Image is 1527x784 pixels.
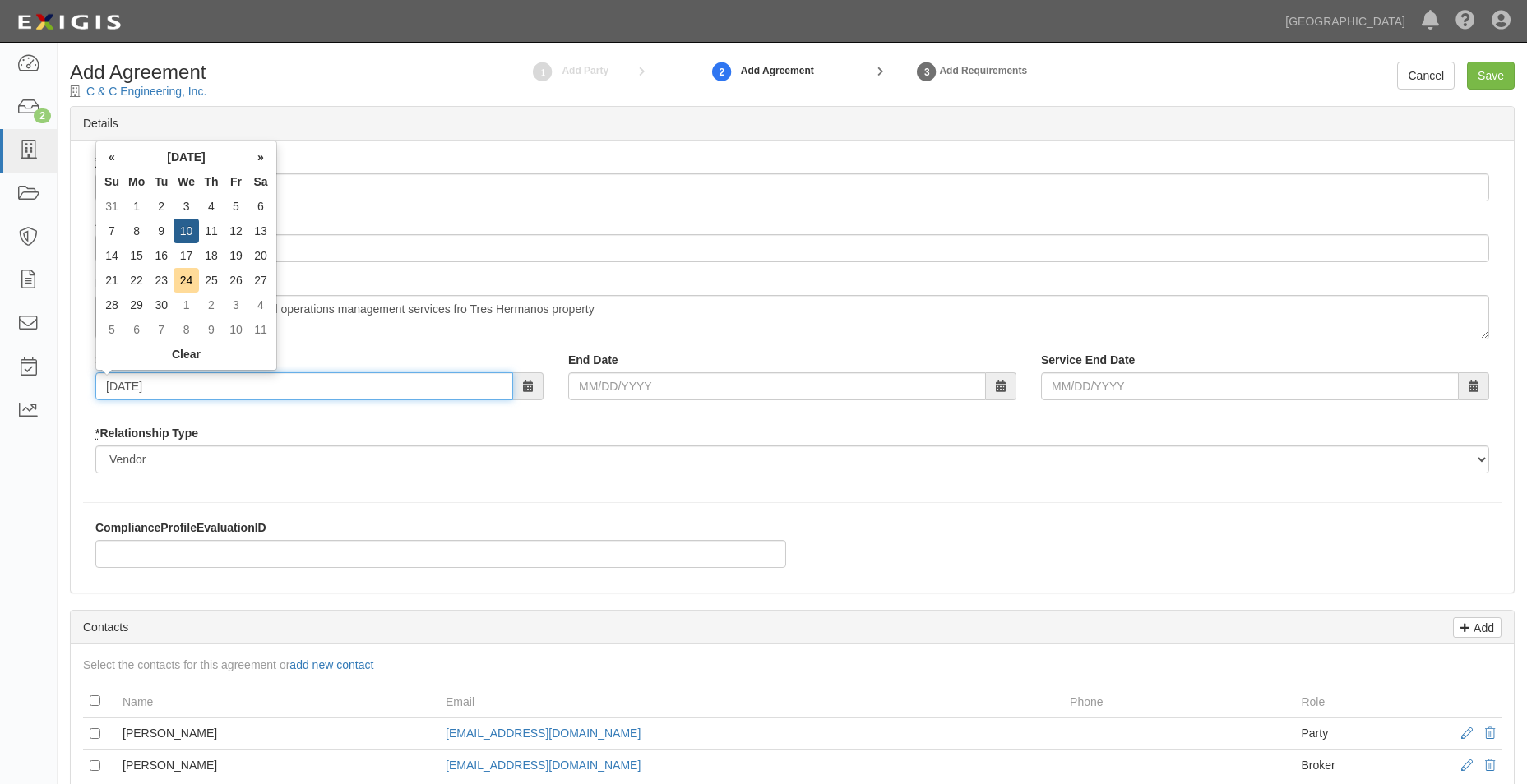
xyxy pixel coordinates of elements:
th: Tu [149,169,174,194]
td: 5 [224,194,248,219]
abbr: required [95,427,99,440]
td: 2 [199,293,224,317]
td: 13 [248,219,273,243]
td: 22 [124,268,149,293]
td: 23 [149,268,174,293]
strong: 3 [914,62,939,82]
div: 2 [34,108,51,123]
td: 19 [224,243,248,268]
label: Service End Date [1041,352,1135,368]
label: Relationship Type [95,425,198,441]
td: 14 [99,243,124,268]
td: 26 [224,268,248,293]
td: 1 [174,293,199,317]
td: Broker [1294,750,1436,782]
a: [GEOGRAPHIC_DATA] [1277,5,1414,38]
td: 3 [224,293,248,317]
th: Th [199,169,224,194]
th: Email [439,685,1063,717]
a: Set Requirements [914,53,939,89]
label: ComplianceProfileEvaluationID [95,519,266,536]
input: MM/DD/YYYY [95,372,513,400]
th: Mo [124,169,149,194]
a: Add [1453,617,1502,638]
td: 10 [174,219,199,243]
th: « [99,145,124,169]
div: Contacts [71,611,1514,644]
td: 20 [248,243,273,268]
strong: 1 [530,62,555,82]
td: 10 [224,317,248,342]
h1: Add Agreement [70,62,400,83]
th: Phone [1063,685,1294,717]
td: [PERSON_NAME] [116,717,439,750]
td: 21 [99,268,124,293]
div: Select the contacts for this agreement or [71,657,1514,673]
td: 6 [124,317,149,342]
th: Su [99,169,124,194]
td: 11 [199,219,224,243]
i: Help Center - Complianz [1455,12,1475,31]
td: 25 [199,268,224,293]
td: 4 [199,194,224,219]
td: 2 [149,194,174,219]
a: Add Agreement [710,53,734,89]
td: 8 [174,317,199,342]
td: 27 [248,268,273,293]
th: » [248,145,273,169]
strong: Add Agreement [741,64,814,78]
td: 12 [224,219,248,243]
td: 7 [149,317,174,342]
th: We [174,169,199,194]
td: 24 [174,268,199,293]
input: MM/DD/YYYY [1041,372,1459,400]
td: 9 [149,219,174,243]
td: 18 [199,243,224,268]
td: 17 [174,243,199,268]
th: Sa [248,169,273,194]
td: Party [1294,717,1436,750]
th: Name [116,685,439,717]
td: 7 [99,219,124,243]
input: Save [1467,62,1515,90]
th: [DATE] [124,145,248,169]
a: [EMAIL_ADDRESS][DOMAIN_NAME] [446,759,641,772]
input: MM/DD/YYYY [568,372,986,400]
a: Cancel [1397,62,1455,90]
td: 29 [124,293,149,317]
td: 9 [199,317,224,342]
td: 30 [149,293,174,317]
td: [PERSON_NAME] [116,750,439,782]
div: Details [71,107,1514,141]
th: Clear [99,342,273,367]
strong: 2 [710,62,734,82]
td: 8 [124,219,149,243]
strong: Add Party [562,65,608,76]
td: 11 [248,317,273,342]
td: 1 [124,194,149,219]
img: logo-5460c22ac91f19d4615b14bd174203de0afe785f0fc80cf4dbbc73dc1793850b.png [12,7,126,37]
td: 31 [99,194,124,219]
th: Role [1294,685,1436,717]
td: 16 [149,243,174,268]
a: C & C Engineering, Inc. [86,85,206,98]
a: add new contact [289,658,373,671]
td: 5 [99,317,124,342]
th: Fr [224,169,248,194]
td: 4 [248,293,273,317]
td: 15 [124,243,149,268]
td: 3 [174,194,199,219]
strong: Add Requirements [939,65,1027,76]
a: [EMAIL_ADDRESS][DOMAIN_NAME] [446,726,641,740]
td: 28 [99,293,124,317]
td: 6 [248,194,273,219]
p: Add [1469,618,1494,637]
label: End Date [568,352,618,368]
